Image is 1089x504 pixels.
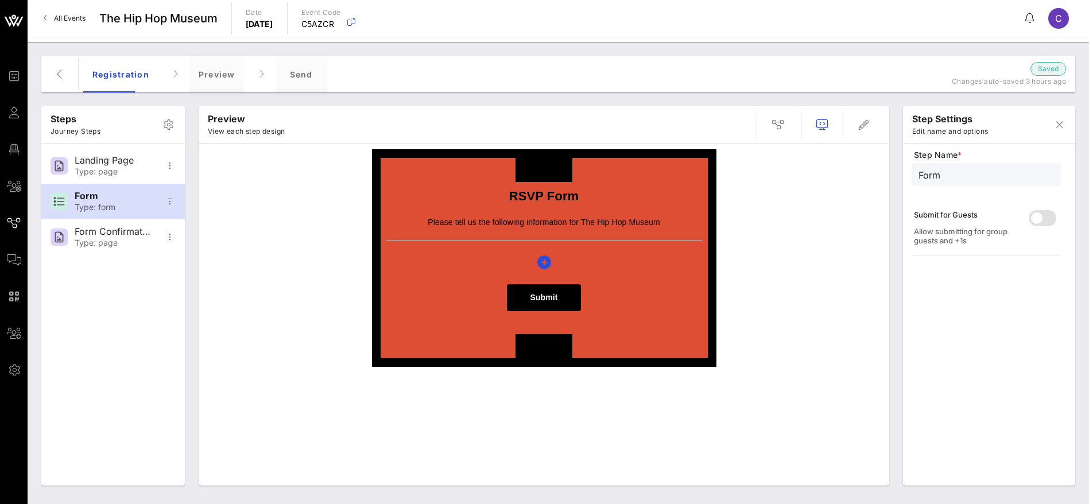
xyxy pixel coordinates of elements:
[386,240,702,241] table: divider
[386,217,702,228] p: Please tell us the following information for The Hip Hop Museum
[246,18,273,30] p: [DATE]
[923,76,1066,87] p: Changes auto-saved 3 hours ago
[75,155,150,166] div: Landing Page
[75,203,150,212] div: Type: form
[1048,8,1069,29] div: C
[1038,63,1059,75] span: Saved
[83,56,158,92] div: Registration
[99,10,218,27] span: The Hip Hop Museum
[509,189,579,203] strong: RSVP Form
[912,112,988,126] p: step settings
[75,238,150,248] div: Type: page
[914,149,1061,161] span: Step Name
[1055,13,1062,24] span: C
[301,18,341,30] p: C5AZCR
[208,112,285,126] p: Preview
[914,210,1022,219] div: Submit for Guests
[51,126,100,137] p: Journey Steps
[507,284,580,311] a: Submit
[301,7,341,18] p: Event Code
[914,227,1022,245] div: Allow submitting for group guests and +1s
[912,126,988,137] p: Edit name and options
[246,7,273,18] p: Date
[37,9,92,28] a: All Events
[75,191,150,201] div: Form
[189,56,245,92] div: Preview
[54,14,86,22] span: All Events
[75,226,150,237] div: Form Confirmation
[75,167,150,177] div: Type: page
[530,293,557,302] span: Submit
[276,56,327,92] div: Send
[208,126,285,137] p: View each step design
[51,112,100,126] p: Steps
